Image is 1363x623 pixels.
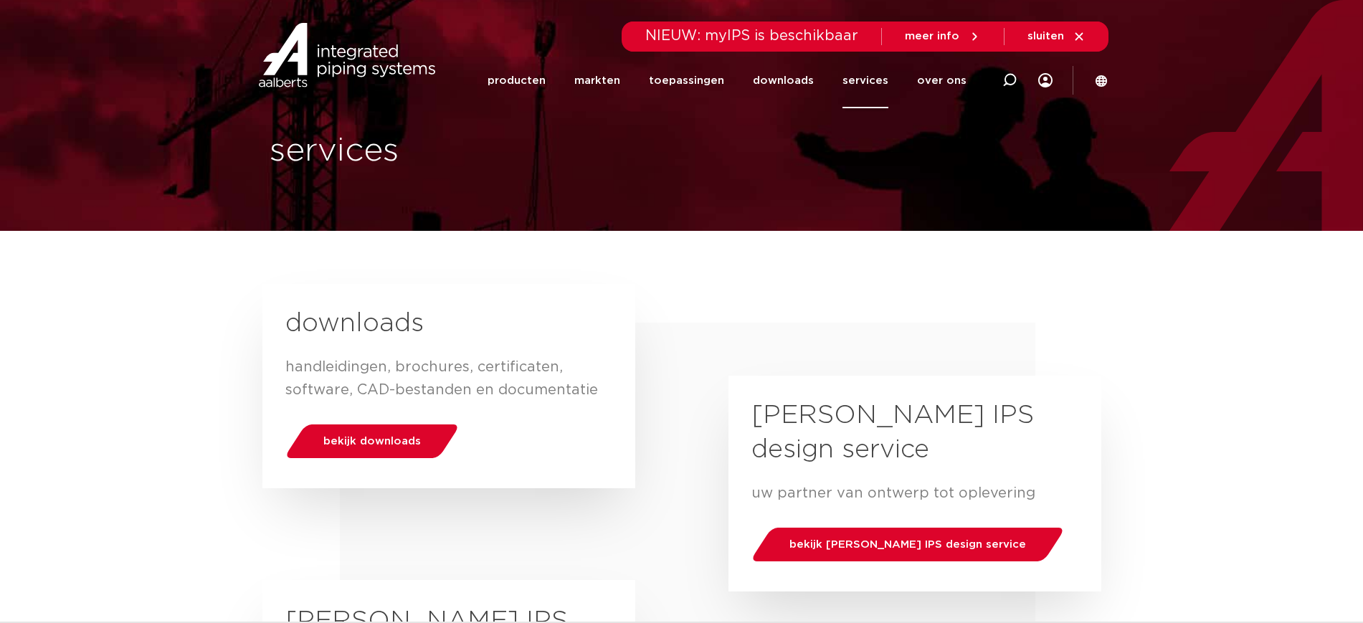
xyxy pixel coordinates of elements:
[645,29,858,43] span: NIEUW: myIPS is beschikbaar
[905,30,981,43] a: meer info
[751,486,1035,500] span: uw partner van ontwerp tot oplevering
[488,53,546,108] a: producten
[270,128,675,174] h1: services
[323,436,421,447] span: bekijk downloads
[905,31,959,42] span: meer info
[917,53,967,108] a: over ons
[285,307,612,341] h2: downloads
[753,53,814,108] a: downloads
[1027,31,1064,42] span: sluiten
[842,53,888,108] a: services
[262,284,635,488] a: downloads handleidingen, brochures, certificaten, software, CAD-bestanden en documentatiebekijk d...
[488,53,967,108] nav: Menu
[751,399,1078,467] h2: [PERSON_NAME] IPS design service
[574,53,620,108] a: markten
[789,539,1026,550] span: bekijk [PERSON_NAME] IPS design service
[1027,30,1086,43] a: sluiten
[649,53,724,108] a: toepassingen
[728,376,1101,591] a: [PERSON_NAME] IPS design service uw partner van ontwerp tot opleveringbekijk [PERSON_NAME] IPS de...
[285,360,598,397] span: handleidingen, brochures, certificaten, software, CAD-bestanden en documentatie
